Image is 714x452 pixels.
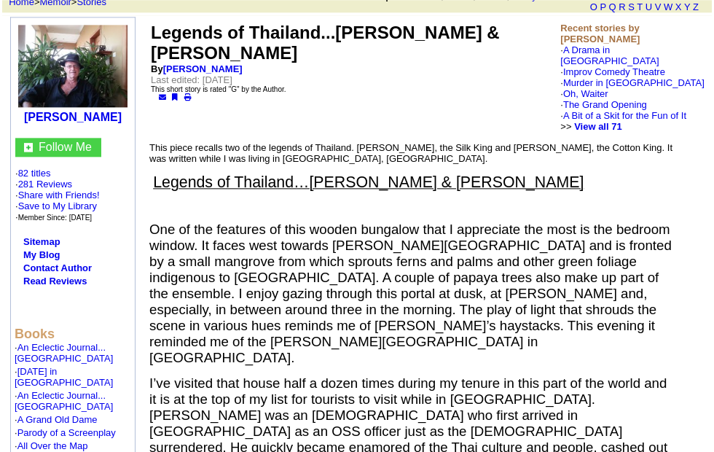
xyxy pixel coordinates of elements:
a: [DATE] in [GEOGRAPHIC_DATA] [15,366,113,388]
a: Q [608,1,616,12]
font: · [15,427,116,438]
font: · [560,99,686,132]
span: Legends of Thailand…[PERSON_NAME] & [PERSON_NAME] [153,174,584,191]
a: Improv Comedy Theatre [563,66,665,77]
a: Sitemap [23,236,60,247]
a: 82 titles [18,168,51,179]
a: P [600,1,605,12]
font: This piece recalls two of the legends of Thailand. [PERSON_NAME], the Silk King and [PERSON_NAME]... [149,142,672,164]
a: All Over the Map [17,440,88,451]
b: Books [15,327,55,341]
a: My Blog [23,249,60,260]
a: [PERSON_NAME] [163,63,243,74]
a: A Drama in [GEOGRAPHIC_DATA] [560,44,659,66]
a: T [637,1,643,12]
a: Read Reviews [23,276,87,287]
a: Save to My Library [18,200,97,211]
a: Y [684,1,690,12]
font: · [15,440,87,451]
a: Contact Author [23,262,92,273]
a: U [646,1,652,12]
a: O [590,1,597,12]
font: · [560,88,686,132]
font: Legends of Thailand...[PERSON_NAME] & [PERSON_NAME] [151,23,500,63]
a: 281 Reviews [18,179,72,190]
b: By [151,63,243,74]
a: A Bit of a Skit for the Fun of It [563,110,686,121]
font: · [15,390,113,412]
font: · · · [15,190,100,222]
a: Murder in [GEOGRAPHIC_DATA] [563,77,705,88]
a: The Grand Opening [563,99,647,110]
a: [PERSON_NAME] [24,111,122,123]
a: A Grand Old Dame [17,414,98,425]
a: Oh, Waiter [563,88,608,99]
span: One of the features of this wooden bungalow that I appreciate the most is the bedroom window. It ... [149,222,672,365]
a: An Eclectic Journal...[GEOGRAPHIC_DATA] [15,342,113,364]
a: W [664,1,672,12]
font: · [560,77,704,132]
font: · [15,414,97,425]
font: · · [15,168,100,222]
font: Last edited: [DATE] [151,74,232,85]
font: · [560,44,704,132]
font: · >> [560,110,686,132]
a: An Eclectic Journal...[GEOGRAPHIC_DATA] [15,390,113,412]
img: 155270.jpg [18,25,127,107]
a: V [655,1,662,12]
a: S [628,1,635,12]
a: R [619,1,625,12]
font: · [15,342,113,364]
img: gc.jpg [24,143,33,152]
font: This short story is rated "G" by the Author. [151,85,286,93]
font: · [560,66,704,132]
a: Share with Friends! [18,190,100,200]
font: · [15,366,113,388]
a: Z [693,1,699,12]
a: Parody of a Screenplay [17,427,116,438]
b: Recent stories by [PERSON_NAME] [560,23,640,44]
a: View all 71 [574,121,622,132]
font: Member Since: [DATE] [18,214,93,222]
a: Follow Me [39,141,92,153]
a: X [675,1,682,12]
